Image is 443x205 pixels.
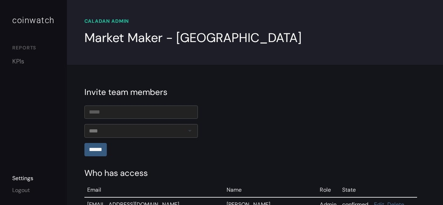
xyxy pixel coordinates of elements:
[84,28,302,47] div: Market Maker - [GEOGRAPHIC_DATA]
[12,14,55,27] div: coinwatch
[84,183,224,197] td: Email
[84,18,426,25] div: CALADAN ADMIN
[12,44,55,53] div: REPORTS
[224,183,317,197] td: Name
[339,183,371,197] td: State
[84,167,426,179] div: Who has access
[84,86,426,98] div: Invite team members
[12,186,30,194] a: Logout
[317,183,339,197] td: Role
[12,57,55,66] a: KPIs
